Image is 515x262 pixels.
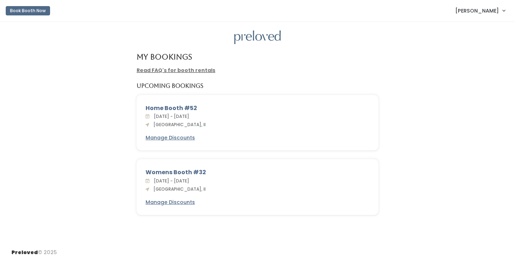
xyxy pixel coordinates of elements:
[151,122,206,128] span: [GEOGRAPHIC_DATA], Il
[137,53,192,61] h4: My Bookings
[448,3,512,18] a: [PERSON_NAME]
[6,3,50,19] a: Book Booth Now
[146,134,195,142] a: Manage Discounts
[455,7,499,15] span: [PERSON_NAME]
[137,83,203,89] h5: Upcoming Bookings
[151,113,189,119] span: [DATE] - [DATE]
[146,199,195,206] a: Manage Discounts
[146,168,369,177] div: Womens Booth #32
[146,199,195,206] u: Manage Discounts
[146,104,369,113] div: Home Booth #52
[151,178,189,184] span: [DATE] - [DATE]
[6,6,50,15] button: Book Booth Now
[11,249,38,256] span: Preloved
[151,186,206,192] span: [GEOGRAPHIC_DATA], Il
[234,30,281,44] img: preloved logo
[137,67,215,74] a: Read FAQ's for booth rentals
[11,243,57,256] div: © 2025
